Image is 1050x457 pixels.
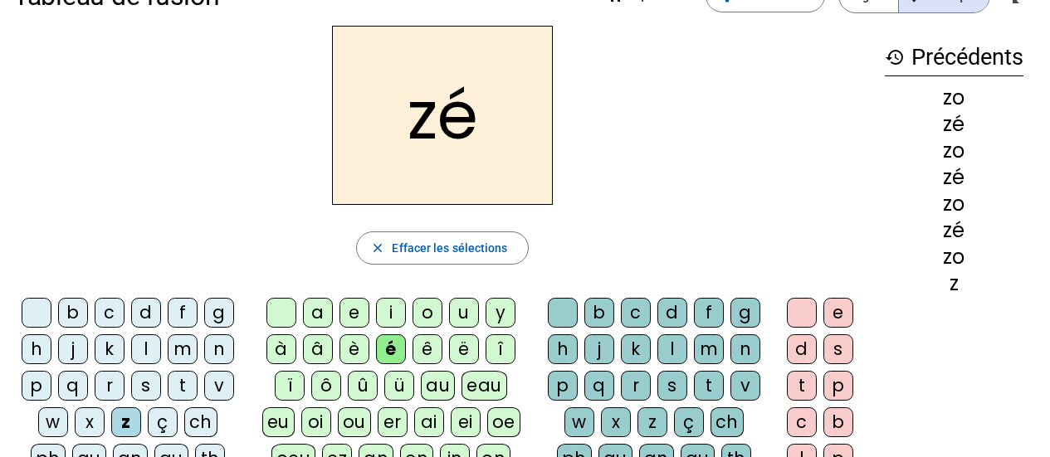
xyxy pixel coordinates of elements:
div: z [111,407,141,437]
div: û [348,371,378,401]
div: eu [262,407,295,437]
div: oe [487,407,520,437]
div: g [204,298,234,328]
div: z [637,407,667,437]
div: q [58,371,88,401]
mat-icon: close [370,241,385,255]
div: ê [413,334,442,364]
div: y [486,298,515,328]
div: zo [885,141,1023,161]
div: u [449,298,479,328]
div: x [601,407,631,437]
div: ç [674,407,704,437]
div: o [413,298,442,328]
div: zo [885,194,1023,214]
div: b [584,298,614,328]
div: ü [384,371,414,401]
div: t [694,371,724,401]
div: ô [311,371,341,401]
div: ei [451,407,481,437]
div: â [303,334,333,364]
h2: zé [332,26,553,205]
div: j [584,334,614,364]
div: h [548,334,578,364]
div: è [339,334,369,364]
div: oi [301,407,331,437]
div: x [75,407,105,437]
div: t [168,371,198,401]
div: zo [885,247,1023,267]
div: c [621,298,651,328]
div: k [621,334,651,364]
div: n [204,334,234,364]
div: ou [338,407,371,437]
button: Effacer les sélections [356,231,528,265]
div: f [168,298,198,328]
div: l [131,334,161,364]
div: z [885,274,1023,294]
div: ë [449,334,479,364]
div: p [548,371,578,401]
div: c [787,407,817,437]
div: ç [148,407,178,437]
div: r [621,371,651,401]
div: g [730,298,760,328]
div: zé [885,168,1023,187]
div: î [486,334,515,364]
div: ch [184,407,217,437]
div: n [730,334,760,364]
div: b [58,298,88,328]
div: p [22,371,51,401]
div: é [376,334,406,364]
span: Effacer les sélections [392,238,507,258]
div: au [421,371,455,401]
div: b [823,407,853,437]
div: l [657,334,687,364]
div: eau [462,371,507,401]
div: s [823,334,853,364]
div: e [339,298,369,328]
div: e [823,298,853,328]
div: er [378,407,408,437]
h3: Précédents [885,39,1023,76]
div: s [131,371,161,401]
div: t [787,371,817,401]
div: ï [275,371,305,401]
div: p [823,371,853,401]
div: w [38,407,68,437]
div: h [22,334,51,364]
div: zo [885,88,1023,108]
div: w [564,407,594,437]
div: d [657,298,687,328]
div: j [58,334,88,364]
div: r [95,371,125,401]
div: zé [885,221,1023,241]
div: à [266,334,296,364]
mat-icon: history [885,47,905,67]
div: c [95,298,125,328]
div: ai [414,407,444,437]
div: m [694,334,724,364]
div: k [95,334,125,364]
div: zé [885,114,1023,134]
div: d [787,334,817,364]
div: s [657,371,687,401]
div: i [376,298,406,328]
div: a [303,298,333,328]
div: ch [711,407,744,437]
div: q [584,371,614,401]
div: f [694,298,724,328]
div: v [730,371,760,401]
div: m [168,334,198,364]
div: d [131,298,161,328]
div: v [204,371,234,401]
